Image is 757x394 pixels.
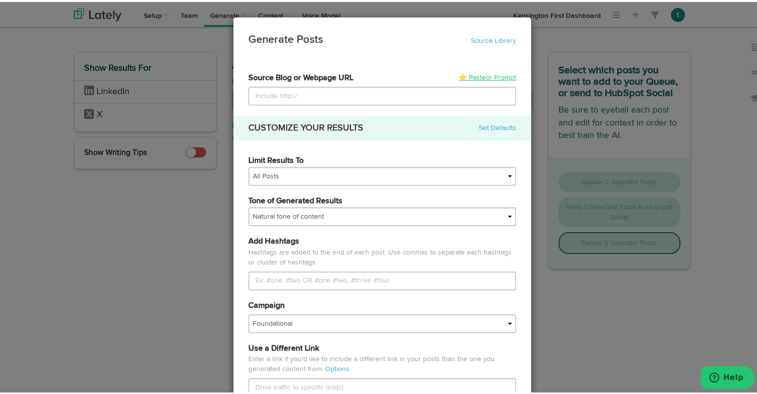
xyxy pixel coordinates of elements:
label: Tone of Generated Results [248,194,342,205]
label: Source Blog or Webpage URL [248,71,353,82]
a: Options [325,364,349,371]
span: Enter a link if you'd like to include a different link in your posts than the one you generated c... [248,354,495,371]
span: or Prompt [486,72,516,79]
input: Include http:// [248,85,516,104]
iframe: Opens a widget where you can find more information [701,364,755,389]
input: Ex: #one, #two OR #one #two, #three #four [248,269,516,288]
span: Use a Different Link [248,343,319,351]
label: Campaign [248,298,285,310]
a: Set Defaults [479,121,516,131]
label: Limit Results To [248,153,304,165]
a: Source Library [471,35,516,42]
h4: CUSTOMIZE YOUR RESULTS [248,121,363,131]
label: Add Hashtags [248,234,299,246]
span: Hashtags are added to the end of each post. Use commas to separate each hashtags or cluster of ha... [248,246,516,269]
a: ⭐ Paste [458,71,516,81]
strong: Generate Posts [248,32,323,43]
